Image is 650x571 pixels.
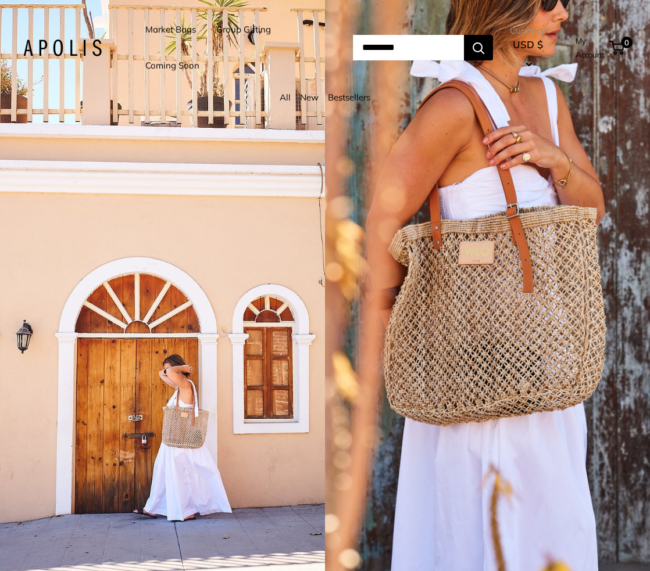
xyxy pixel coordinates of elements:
a: 0 [610,41,624,55]
input: Search... [353,35,464,60]
a: Market Bags [145,21,196,38]
a: New [300,92,319,103]
button: Search [464,35,493,60]
span: Currency [510,23,545,39]
span: 0 [621,37,633,48]
a: Bestsellers [328,92,370,103]
span: USD $ [513,38,543,51]
button: USD $ [510,35,545,73]
a: All [280,92,291,103]
img: Apolis [23,39,102,56]
a: Coming Soon [145,58,199,74]
a: My Account [576,34,605,62]
a: Group Gifting [216,21,271,38]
